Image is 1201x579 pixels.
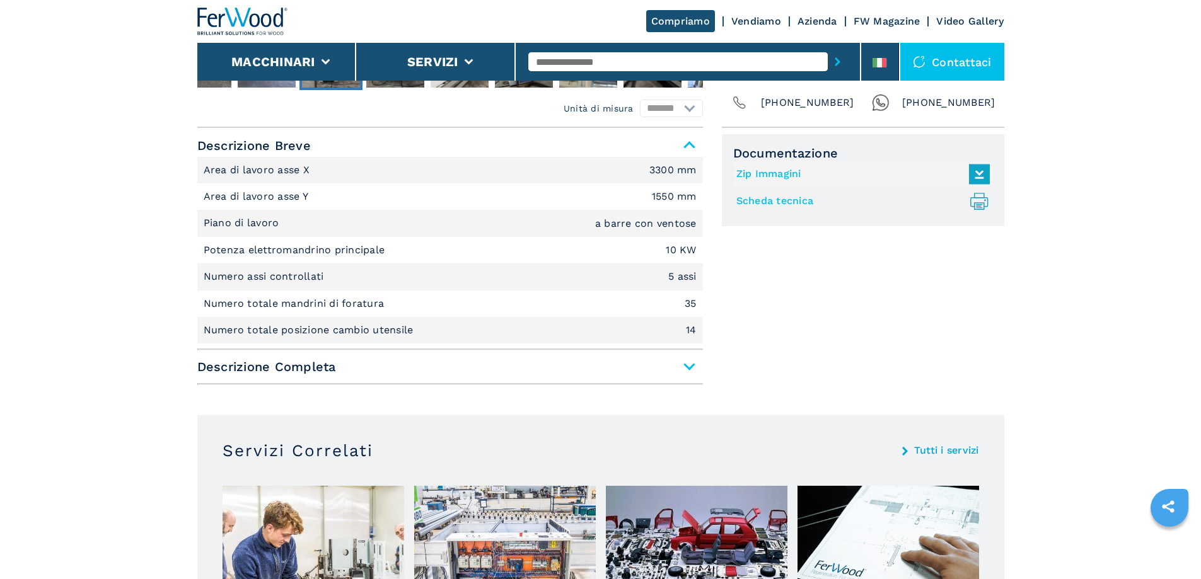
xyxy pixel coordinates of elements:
[686,325,697,335] em: 14
[204,270,327,284] p: Numero assi controllati
[646,10,715,32] a: Compriamo
[736,191,983,212] a: Scheda tecnica
[204,190,312,204] p: Area di lavoro asse Y
[204,297,388,311] p: Numero totale mandrini di foratura
[872,94,890,112] img: Whatsapp
[736,164,983,185] a: Zip Immagini
[652,192,697,202] em: 1550 mm
[223,440,373,461] h3: Servizi Correlati
[564,102,634,115] em: Unità di misura
[197,134,703,157] span: Descrizione Breve
[900,43,1004,81] div: Contattaci
[902,94,995,112] span: [PHONE_NUMBER]
[668,272,697,282] em: 5 assi
[407,54,458,69] button: Servizi
[666,245,696,255] em: 10 KW
[649,165,697,175] em: 3300 mm
[936,15,1004,27] a: Video Gallery
[761,94,854,112] span: [PHONE_NUMBER]
[231,54,315,69] button: Macchinari
[595,219,697,229] em: a barre con ventose
[204,243,388,257] p: Potenza elettromandrino principale
[854,15,920,27] a: FW Magazine
[197,355,703,378] span: Descrizione Completa
[1147,522,1192,570] iframe: Chat
[731,94,748,112] img: Phone
[197,157,703,344] div: Descrizione Breve
[204,163,313,177] p: Area di lavoro asse X
[1152,491,1184,522] a: sharethis
[914,445,979,456] a: Tutti i servizi
[731,15,781,27] a: Vendiamo
[204,216,282,230] p: Piano di lavoro
[798,15,837,27] a: Azienda
[685,299,697,309] em: 35
[828,47,847,76] button: submit-button
[733,146,993,161] span: Documentazione
[913,55,925,68] img: Contattaci
[204,323,417,337] p: Numero totale posizione cambio utensile
[197,8,288,35] img: Ferwood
